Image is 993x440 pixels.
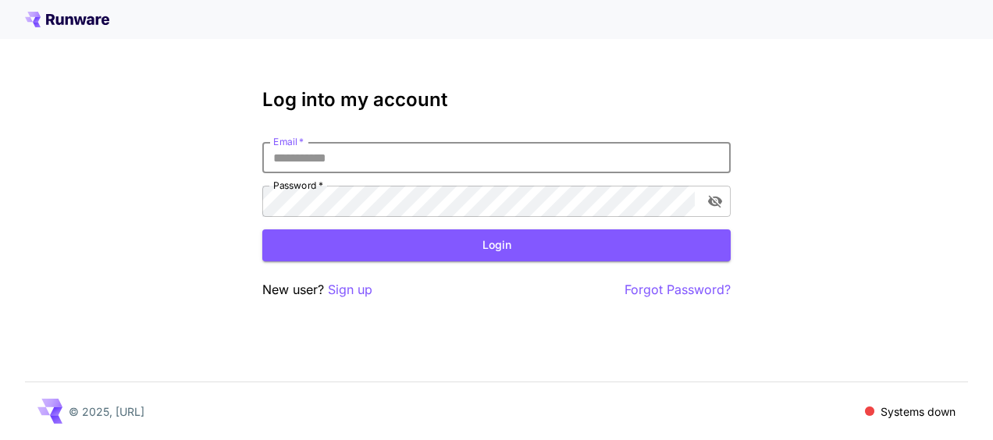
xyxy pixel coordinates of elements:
[881,403,956,420] p: Systems down
[273,179,323,192] label: Password
[273,135,304,148] label: Email
[262,229,731,261] button: Login
[69,403,144,420] p: © 2025, [URL]
[328,280,372,300] button: Sign up
[625,280,731,300] button: Forgot Password?
[262,280,372,300] p: New user?
[701,187,729,215] button: toggle password visibility
[262,89,731,111] h3: Log into my account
